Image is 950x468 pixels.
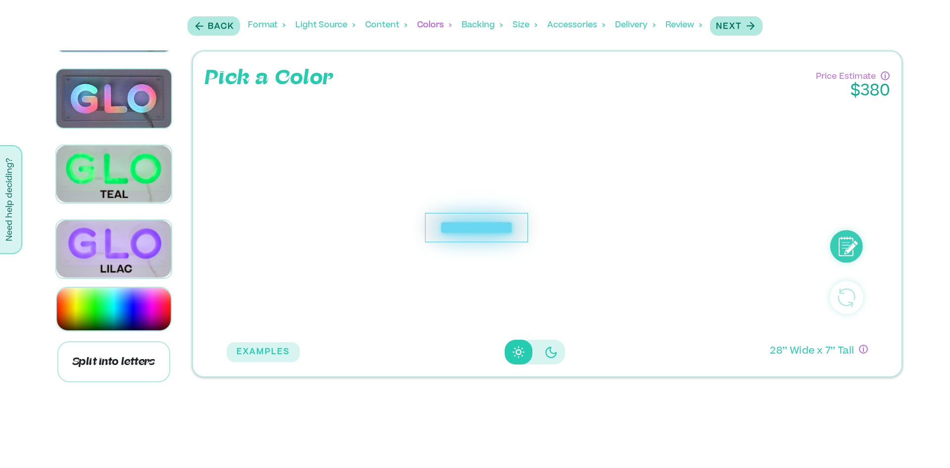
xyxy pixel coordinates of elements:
div: Delivery [615,10,656,41]
p: $ 380 [816,83,890,101]
div: Format [248,10,285,41]
div: Size [513,10,537,41]
img: Magic RGB [56,69,171,128]
div: Accessories [547,10,605,41]
div: Backing [462,10,503,41]
img: Teal [56,146,171,203]
p: Next [716,21,742,33]
div: Colors [417,10,452,41]
div: If you have questions about size, or if you can’t design exactly what you want here, no worries! ... [859,345,868,354]
div: Disabled elevation buttons [505,340,565,364]
p: Pick a Color [205,63,334,93]
button: Next [710,16,762,36]
p: 28 ’’ Wide x 7 ’’ Tall [770,345,854,359]
p: Split into letters [57,341,170,382]
p: Back [208,21,234,33]
div: Content [365,10,407,41]
button: EXAMPLES [227,342,300,362]
img: Lilac [56,220,171,277]
div: Light Source [295,10,355,41]
iframe: Chat Widget [901,420,950,468]
button: Back [188,16,240,36]
div: Have questions about pricing or just need a human touch? Go through the process and submit an inq... [881,71,890,80]
div: Review [665,10,702,41]
p: Price Estimate [816,68,876,83]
